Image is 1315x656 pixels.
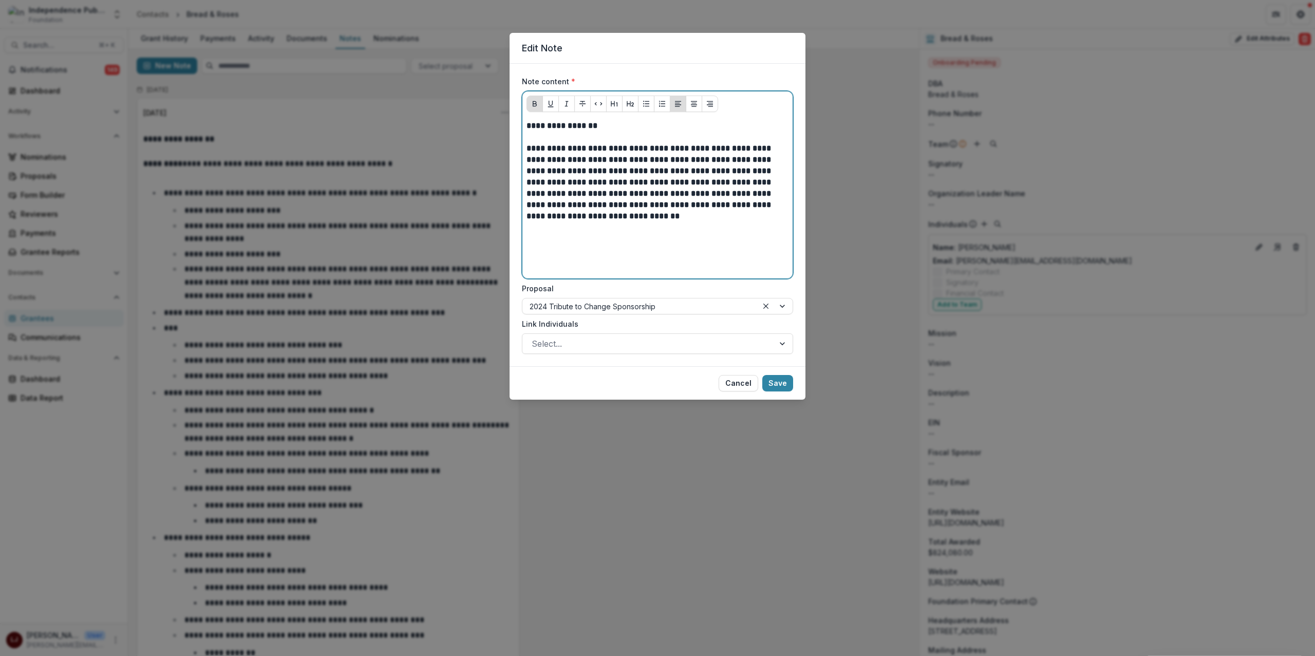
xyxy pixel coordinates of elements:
button: Align Left [670,96,686,112]
button: Heading 2 [622,96,638,112]
button: Align Center [686,96,702,112]
button: Align Right [702,96,718,112]
div: Clear selected options [760,300,772,312]
label: Proposal [522,283,787,294]
button: Strike [574,96,591,112]
button: Save [762,375,793,391]
button: Heading 1 [606,96,623,112]
button: Underline [542,96,559,112]
header: Edit Note [510,33,805,64]
button: Bold [527,96,543,112]
label: Note content [522,76,787,87]
button: Code [590,96,607,112]
button: Italicize [558,96,575,112]
label: Link Individuals [522,318,787,329]
button: Bullet List [638,96,654,112]
button: Cancel [719,375,758,391]
button: Ordered List [654,96,670,112]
